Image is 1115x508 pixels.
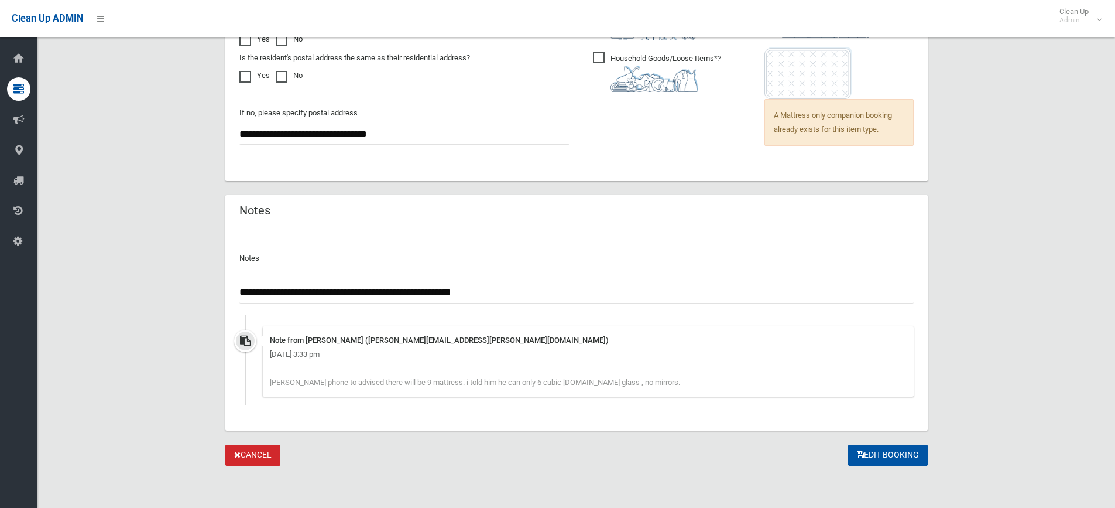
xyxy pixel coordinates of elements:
img: e7408bece873d2c1783593a074e5cb2f.png [764,47,852,99]
small: Admin [1059,16,1089,25]
div: [DATE] 3:33 pm [270,347,907,362]
span: Household Goods/Loose Items* [593,52,721,92]
div: Note from [PERSON_NAME] ([PERSON_NAME][EMAIL_ADDRESS][PERSON_NAME][DOMAIN_NAME]) [270,333,907,347]
p: Notes [239,251,914,265]
label: No [276,69,303,83]
label: If no, please specify postal address [239,106,358,120]
label: No [276,32,303,46]
label: Yes [239,69,270,83]
span: A Mattress only companion booking already exists for this item type. [764,99,914,146]
span: Clean Up ADMIN [12,13,83,24]
a: Cancel [225,445,280,466]
span: [PERSON_NAME] phone to advised there will be 9 mattress. i told him he can only 6 cubic [DOMAIN_N... [270,378,680,387]
label: Yes [239,32,270,46]
img: b13cc3517677393f34c0a387616ef184.png [610,66,698,92]
i: ? [610,54,721,92]
span: Clean Up [1054,7,1100,25]
label: Is the resident's postal address the same as their residential address? [239,51,470,65]
header: Notes [225,199,284,222]
button: Edit Booking [848,445,928,466]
